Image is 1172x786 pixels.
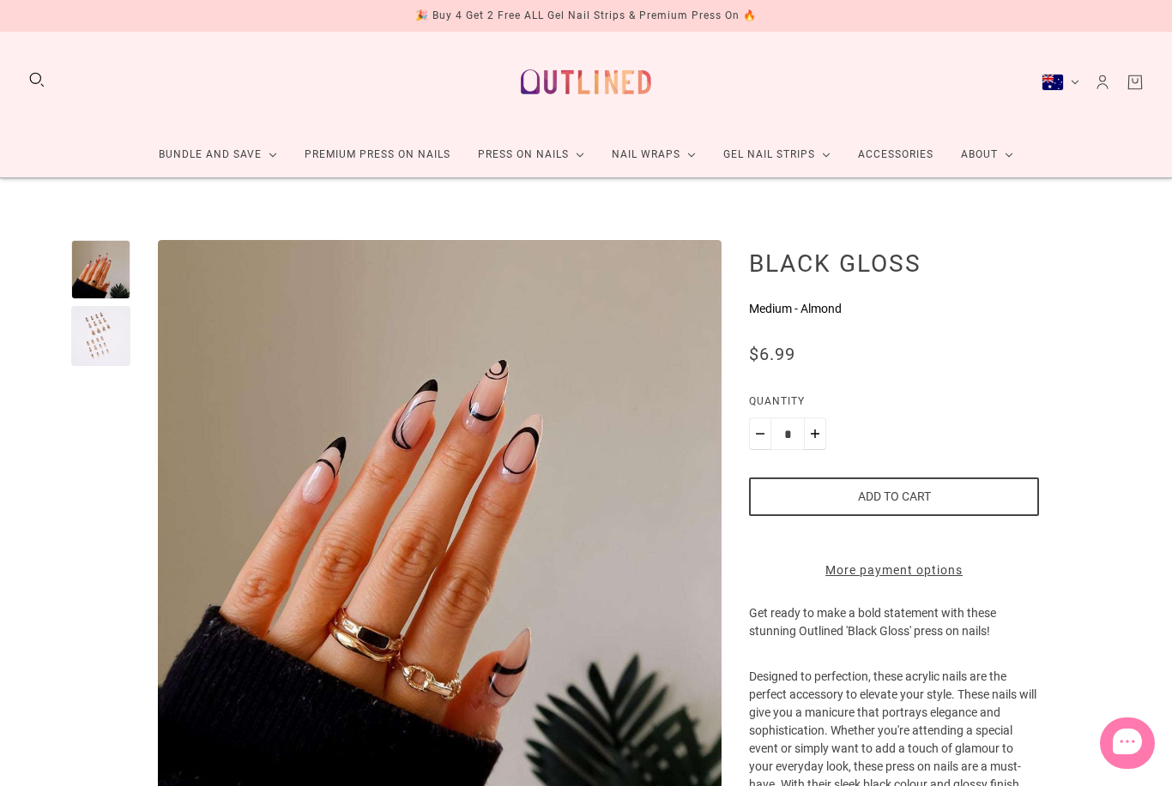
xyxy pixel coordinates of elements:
[749,344,795,364] span: $6.99
[415,7,757,25] div: 🎉 Buy 4 Get 2 Free ALL Gel Nail Strips & Premium Press On 🔥
[598,132,710,177] a: Nail Wraps
[1093,73,1112,92] a: Account
[749,561,1039,579] a: More payment options
[844,132,947,177] a: Accessories
[27,70,46,89] button: Search
[749,300,1039,318] p: Medium - Almond
[510,45,662,118] a: Outlined
[749,477,1039,516] button: Add to cart
[947,132,1027,177] a: About
[464,132,598,177] a: Press On Nails
[749,249,1039,278] h1: Black Gloss
[749,417,771,450] button: Minus
[291,132,464,177] a: Premium Press On Nails
[749,604,1039,668] p: Get ready to make a bold statement with these stunning Outlined 'Black Gloss' press on nails!
[145,132,291,177] a: Bundle and Save
[1126,73,1145,92] a: Cart
[804,417,826,450] button: Plus
[710,132,844,177] a: Gel Nail Strips
[749,393,1039,417] label: Quantity
[1042,74,1079,91] button: Australia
